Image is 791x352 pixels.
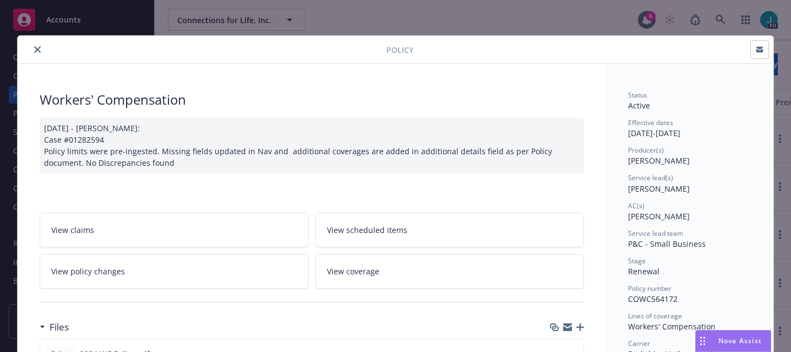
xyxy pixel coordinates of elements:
[628,294,678,304] span: COWC564172
[628,239,706,249] span: P&C - Small Business
[327,266,379,277] span: View coverage
[628,118,673,127] span: Effective dates
[386,44,413,56] span: Policy
[628,339,650,348] span: Carrier
[40,118,584,173] div: [DATE] - [PERSON_NAME]: Case #01282594 Policy limits were pre-ingested. Missing fields updated in...
[327,224,407,236] span: View scheduled items
[628,321,716,332] span: Workers' Compensation
[628,100,650,111] span: Active
[40,254,309,289] a: View policy changes
[628,201,645,210] span: AC(s)
[51,266,125,277] span: View policy changes
[40,213,309,247] a: View claims
[695,330,771,352] button: Nova Assist
[628,145,664,155] span: Producer(s)
[628,118,751,139] div: [DATE] - [DATE]
[315,254,585,289] a: View coverage
[31,43,44,56] button: close
[718,336,762,345] span: Nova Assist
[628,284,672,293] span: Policy number
[50,320,69,334] h3: Files
[315,213,585,247] a: View scheduled items
[40,320,69,334] div: Files
[628,256,646,266] span: Stage
[628,183,690,194] span: [PERSON_NAME]
[696,331,710,351] div: Drag to move
[628,311,682,321] span: Lines of coverage
[51,224,94,236] span: View claims
[628,173,673,182] span: Service lead(s)
[628,211,690,221] span: [PERSON_NAME]
[40,90,584,109] div: Workers' Compensation
[628,90,647,100] span: Status
[628,229,683,238] span: Service lead team
[628,155,690,166] span: [PERSON_NAME]
[628,266,659,277] span: Renewal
